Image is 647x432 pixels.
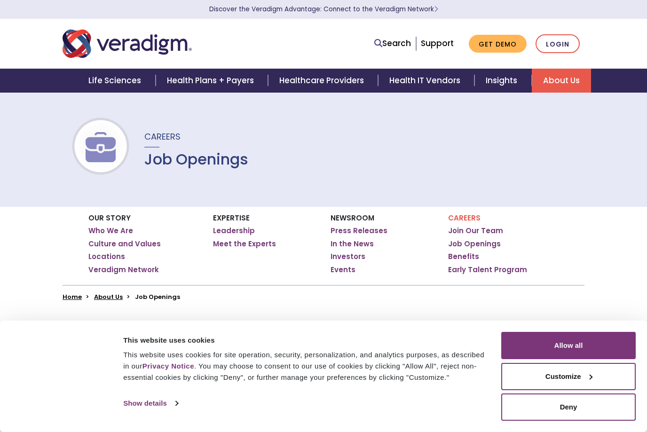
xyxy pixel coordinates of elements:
[501,393,636,421] button: Deny
[434,5,438,14] span: Learn More
[378,69,474,93] a: Health IT Vendors
[421,38,454,49] a: Support
[63,28,192,59] img: Veradigm logo
[88,226,133,236] a: Who We Are
[156,69,268,93] a: Health Plans + Payers
[469,35,527,53] a: Get Demo
[448,252,479,261] a: Benefits
[88,239,161,249] a: Culture and Values
[213,239,276,249] a: Meet the Experts
[374,37,411,50] a: Search
[448,265,527,275] a: Early Talent Program
[142,362,194,370] a: Privacy Notice
[448,226,503,236] a: Join Our Team
[331,252,365,261] a: Investors
[213,226,255,236] a: Leadership
[88,252,125,261] a: Locations
[268,69,378,93] a: Healthcare Providers
[448,239,501,249] a: Job Openings
[501,332,636,359] button: Allow all
[123,349,490,383] div: This website uses cookies for site operation, security, personalization, and analytics purposes, ...
[63,292,82,301] a: Home
[209,5,438,14] a: Discover the Veradigm Advantage: Connect to the Veradigm NetworkLearn More
[77,69,155,93] a: Life Sciences
[501,363,636,390] button: Customize
[94,292,123,301] a: About Us
[331,239,374,249] a: In the News
[88,265,159,275] a: Veradigm Network
[331,265,355,275] a: Events
[123,396,178,410] a: Show details
[144,131,181,142] span: Careers
[331,226,387,236] a: Press Releases
[474,69,531,93] a: Insights
[536,34,580,54] a: Login
[144,150,248,168] h1: Job Openings
[123,335,490,346] div: This website uses cookies
[532,69,591,93] a: About Us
